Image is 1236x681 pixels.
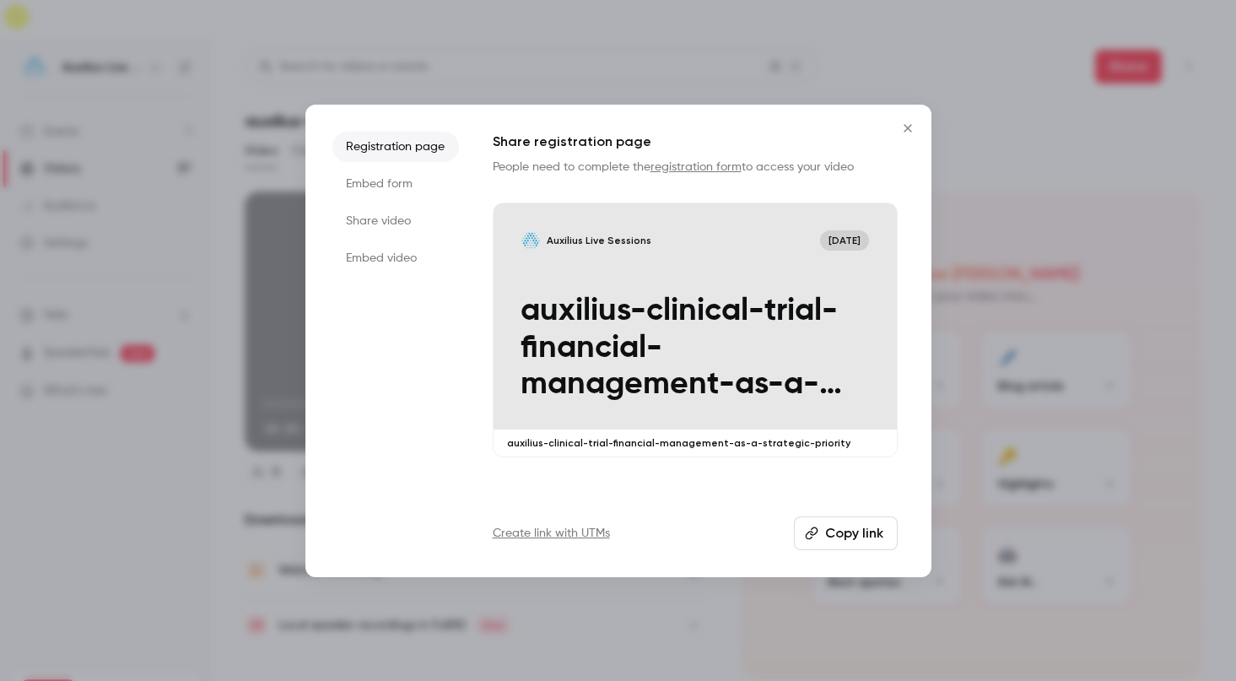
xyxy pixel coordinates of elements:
li: Share video [332,206,459,236]
img: auxilius-clinical-trial-financial-management-as-a-strategic-priority [521,230,541,251]
button: Copy link [794,516,898,550]
a: registration form [650,161,742,173]
button: Close [891,111,925,145]
li: Embed video [332,243,459,273]
p: auxilius-clinical-trial-financial-management-as-a-strategic-priority [521,293,870,403]
li: Embed form [332,169,459,199]
p: Auxilius Live Sessions [547,234,651,247]
p: People need to complete the to access your video [493,159,898,176]
a: auxilius-clinical-trial-financial-management-as-a-strategic-priorityAuxilius Live Sessions[DATE]a... [493,203,898,458]
span: [DATE] [820,230,870,251]
h1: Share registration page [493,132,898,152]
li: Registration page [332,132,459,162]
p: auxilius-clinical-trial-financial-management-as-a-strategic-priority [507,436,883,450]
a: Create link with UTMs [493,525,610,542]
